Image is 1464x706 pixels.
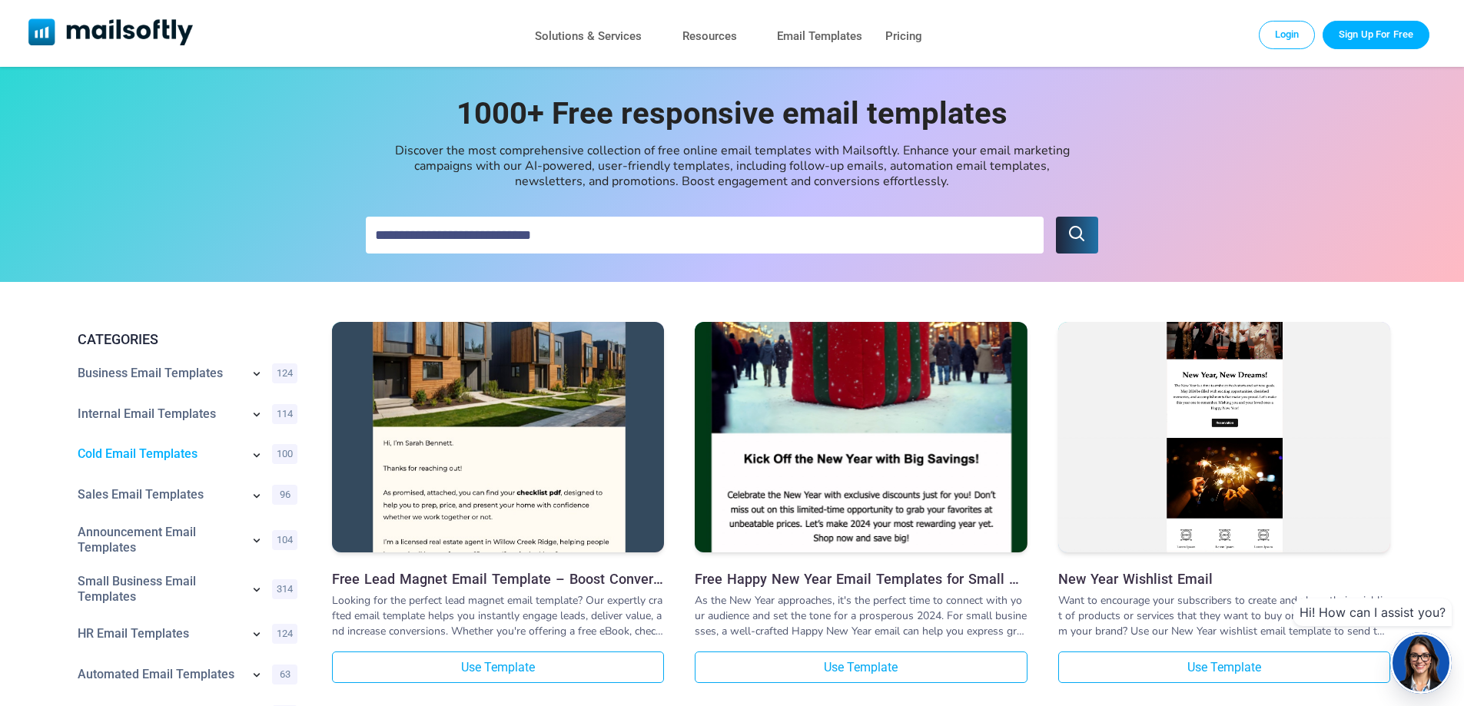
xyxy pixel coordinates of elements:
img: Mailsoftly Logo [28,18,194,45]
a: Category [78,487,241,502]
img: Free Lead Magnet Email Template – Boost Conversions with Engaging Emails [332,231,664,643]
a: Show subcategories for Announcement Email Templates [249,532,264,551]
div: As the New Year approaches, it's the perfect time to connect with your audience and set the tone ... [695,593,1027,639]
a: Login [1259,21,1316,48]
h1: 1000+ Free responsive email templates [425,96,1040,131]
div: Hi! How can I assist you? [1293,598,1452,626]
a: Category [78,626,241,641]
a: Solutions & Services [535,25,642,48]
div: CATEGORIES [65,330,304,350]
a: Email Templates [777,25,862,48]
a: Free Happy New Year Email Templates for Small Businesses in 2024 [695,322,1027,556]
div: Looking for the perfect lead magnet email template? Our expertly crafted email template helps you... [332,593,664,639]
a: Resources [682,25,737,48]
a: Show subcategories for Small Business Email Templates [249,582,264,600]
a: Trial [1323,21,1429,48]
div: Discover the most comprehensive collection of free online email templates with Mailsoftly. Enhanc... [387,143,1078,189]
a: Show subcategories for Cold Email Templates [249,447,264,466]
a: New Year Wishlist Email [1058,571,1390,587]
a: Category [78,446,241,462]
a: Use Template [695,651,1027,683]
a: New Year Wishlist Email [1058,322,1390,556]
a: Free Lead Magnet Email Template – Boost Conversions with Engaging Emails [332,571,664,587]
a: Category [78,406,241,422]
h3: Free Happy New Year Email Templates for Small Businesses in 2024 [695,571,1027,587]
a: Show subcategories for Sales Email Templates [249,488,264,506]
a: Pricing [885,25,922,48]
a: Show subcategories for HR Email Templates [249,626,264,645]
a: Mailsoftly [28,18,194,48]
img: agent [1390,635,1452,691]
a: Show subcategories for Business Email Templates [249,366,264,384]
a: Category [78,574,241,605]
a: Category [78,525,241,555]
a: Show subcategories for Automated Email Templates [249,667,264,685]
a: Use Template [1058,651,1390,683]
a: Free Happy New Year Email Templates for Small Businesses in [DATE] [695,571,1027,587]
div: Want to encourage your subscribers to create and share their wishlist of products or services tha... [1058,593,1390,639]
a: Free Lead Magnet Email Template – Boost Conversions with Engaging Emails [332,322,664,556]
img: New Year Wishlist Email [1058,271,1390,602]
a: Use Template [332,651,664,683]
a: Category [78,667,241,682]
a: Show subcategories for Internal Email Templates [249,406,264,425]
a: Category [78,366,241,381]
